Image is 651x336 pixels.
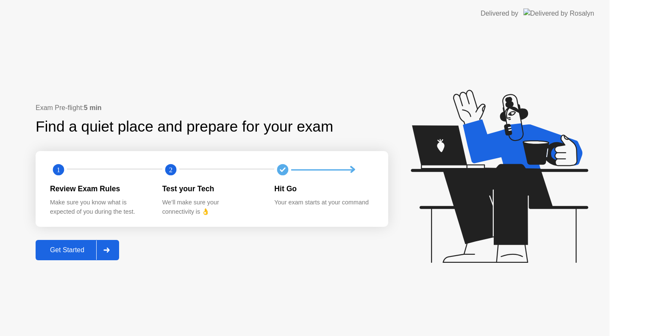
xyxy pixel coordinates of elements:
[523,8,594,18] img: Delivered by Rosalyn
[36,103,388,113] div: Exam Pre-flight:
[50,183,149,194] div: Review Exam Rules
[50,198,149,216] div: Make sure you know what is expected of you during the test.
[162,198,261,216] div: We’ll make sure your connectivity is 👌
[162,183,261,194] div: Test your Tech
[57,166,60,174] text: 1
[481,8,518,19] div: Delivered by
[36,116,334,138] div: Find a quiet place and prepare for your exam
[84,104,102,111] b: 5 min
[274,198,373,207] div: Your exam starts at your command
[169,166,172,174] text: 2
[274,183,373,194] div: Hit Go
[36,240,119,260] button: Get Started
[38,246,96,254] div: Get Started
